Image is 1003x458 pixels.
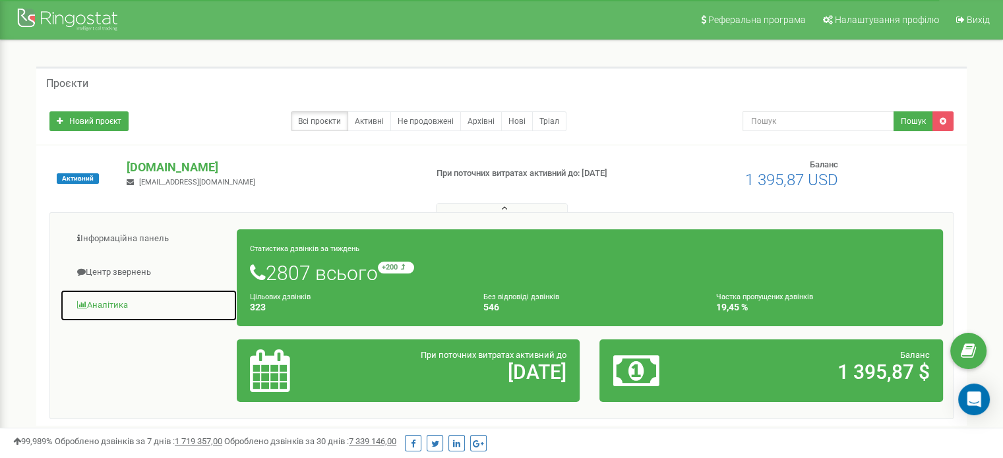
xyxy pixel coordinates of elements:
[725,361,930,383] h2: 1 395,87 $
[349,436,396,446] u: 7 339 146,00
[716,293,813,301] small: Частка пропущених дзвінків
[57,173,99,184] span: Активний
[958,384,990,415] div: Open Intercom Messenger
[49,111,129,131] a: Новий проєкт
[250,293,311,301] small: Цільових дзвінків
[716,302,930,312] h4: 19,45 %
[60,256,237,289] a: Центр звернень
[127,159,415,176] p: [DOMAIN_NAME]
[55,436,222,446] span: Оброблено дзвінків за 7 днів :
[60,223,237,255] a: Інформаційна панель
[421,350,566,360] span: При поточних витратах активний до
[250,262,930,284] h1: 2807 всього
[390,111,461,131] a: Не продовжені
[437,167,648,180] p: При поточних витратах активний до: [DATE]
[900,350,930,360] span: Баланс
[348,111,391,131] a: Активні
[835,14,939,25] span: Налаштування профілю
[810,159,838,169] span: Баланс
[60,289,237,322] a: Аналiтика
[532,111,566,131] a: Тріал
[362,361,566,383] h2: [DATE]
[743,111,894,131] input: Пошук
[250,244,359,253] small: Статистика дзвінків за тиждень
[967,14,990,25] span: Вихід
[483,302,697,312] h4: 546
[175,436,222,446] u: 1 719 357,00
[46,78,88,90] h5: Проєкти
[250,302,464,312] h4: 323
[745,171,838,189] span: 1 395,87 USD
[483,293,559,301] small: Без відповіді дзвінків
[13,436,53,446] span: 99,989%
[501,111,533,131] a: Нові
[708,14,806,25] span: Реферальна програма
[894,111,933,131] button: Пошук
[378,262,414,273] small: +200
[224,436,396,446] span: Оброблено дзвінків за 30 днів :
[291,111,348,131] a: Всі проєкти
[139,178,255,186] span: [EMAIL_ADDRESS][DOMAIN_NAME]
[460,111,502,131] a: Архівні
